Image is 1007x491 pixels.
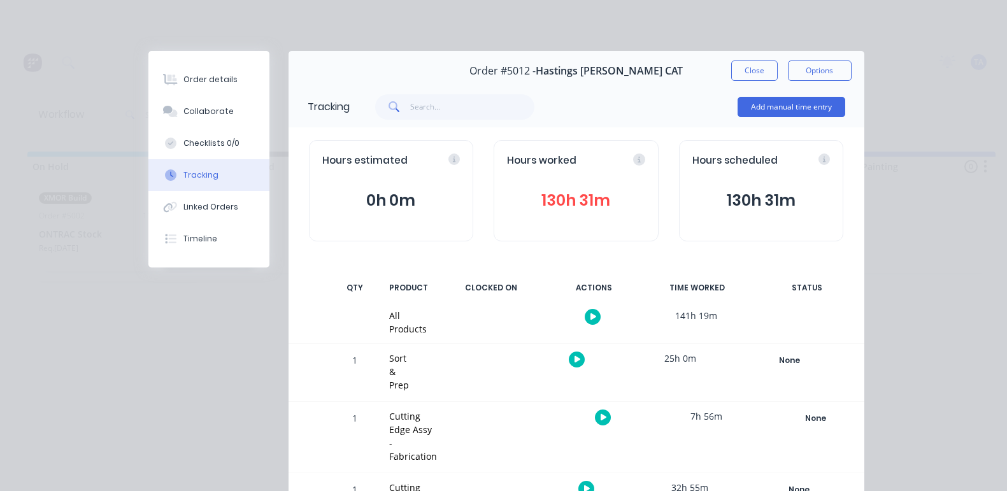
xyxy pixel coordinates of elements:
[148,96,269,127] button: Collaborate
[650,274,745,301] div: TIME WORKED
[632,344,728,373] div: 25h 0m
[788,60,852,81] button: Options
[659,402,754,431] div: 7h 56m
[753,274,861,301] div: STATUS
[148,191,269,223] button: Linked Orders
[692,153,778,168] span: Hours scheduled
[389,409,437,463] div: Cutting Edge Assy - Fabrication
[769,409,862,427] button: None
[443,274,539,301] div: CLOCKED ON
[692,189,831,213] button: 130h 31m
[148,127,269,159] button: Checklists 0/0
[731,60,778,81] button: Close
[183,74,238,85] div: Order details
[336,274,374,301] div: QTY
[183,138,239,149] div: Checklists 0/0
[507,153,576,168] span: Hours worked
[743,352,836,369] button: None
[382,274,436,301] div: PRODUCT
[744,352,836,369] div: None
[389,352,411,392] div: Sort & Prep
[183,233,217,245] div: Timeline
[148,223,269,255] button: Timeline
[183,201,238,213] div: Linked Orders
[148,64,269,96] button: Order details
[964,448,994,478] iframe: Intercom live chat
[546,274,642,301] div: ACTIONS
[336,404,374,473] div: 1
[507,189,645,213] button: 130h 31m
[469,65,536,77] span: Order #5012 -
[536,65,683,77] span: Hastings [PERSON_NAME] CAT
[308,99,350,115] div: Tracking
[336,346,374,401] div: 1
[738,97,845,117] button: Add manual time entry
[389,309,427,336] div: All Products
[183,169,218,181] div: Tracking
[322,189,461,213] button: 0h 0m
[183,106,234,117] div: Collaborate
[322,153,408,168] span: Hours estimated
[648,301,744,330] div: 141h 19m
[410,94,534,120] input: Search...
[770,410,862,427] div: None
[148,159,269,191] button: Tracking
